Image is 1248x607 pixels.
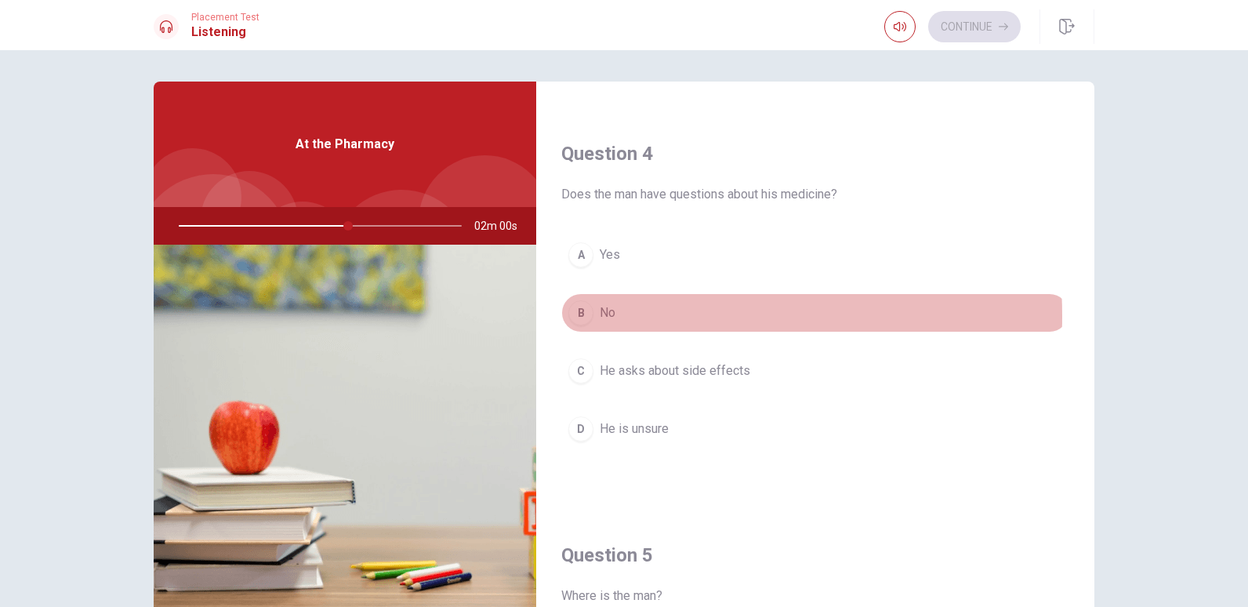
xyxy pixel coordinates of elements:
div: A [568,242,593,267]
span: 02m 00s [474,207,530,245]
span: Does the man have questions about his medicine? [561,185,1069,204]
span: At the Pharmacy [296,135,394,154]
button: AYes [561,235,1069,274]
h1: Listening [191,23,259,42]
div: D [568,416,593,442]
span: Placement Test [191,12,259,23]
h4: Question 5 [561,543,1069,568]
div: C [568,358,593,383]
span: Yes [600,245,620,264]
span: He is unsure [600,420,669,438]
button: DHe is unsure [561,409,1069,449]
span: No [600,303,615,322]
span: He asks about side effects [600,362,750,380]
button: BNo [561,293,1069,333]
span: Where is the man? [561,587,1069,605]
button: CHe asks about side effects [561,351,1069,391]
div: B [568,300,593,325]
h4: Question 4 [561,141,1069,166]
